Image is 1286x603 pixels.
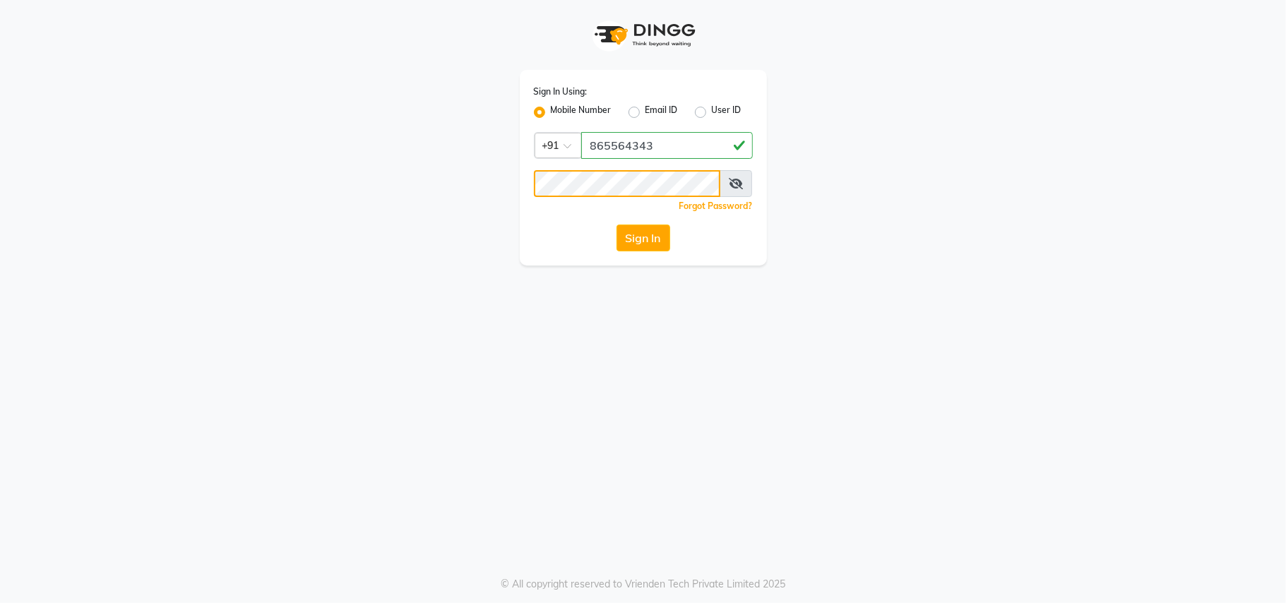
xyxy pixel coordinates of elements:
input: Username [534,170,720,197]
a: Forgot Password? [679,201,753,211]
input: Username [581,132,753,159]
img: logo1.svg [587,14,700,56]
label: User ID [712,104,742,121]
label: Mobile Number [551,104,612,121]
label: Sign In Using: [534,85,588,98]
label: Email ID [645,104,678,121]
button: Sign In [617,225,670,251]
